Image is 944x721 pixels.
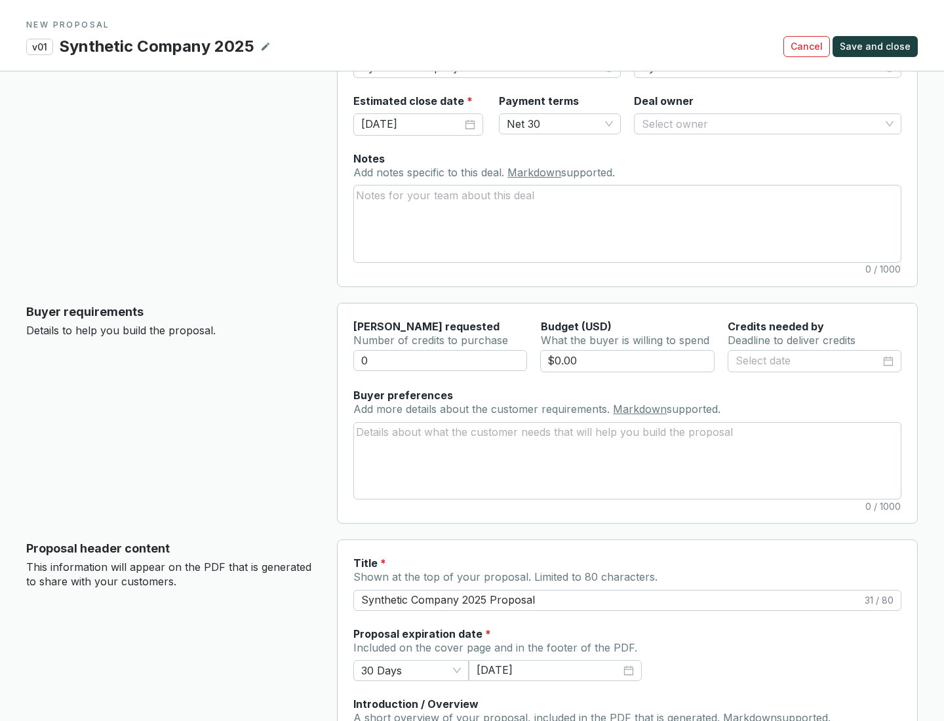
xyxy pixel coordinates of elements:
span: Number of credits to purchase [353,334,508,347]
label: Payment terms [499,94,579,108]
p: v01 [26,39,53,55]
span: Net 30 [507,114,613,134]
p: This information will appear on the PDF that is generated to share with your customers. [26,560,316,589]
button: Cancel [783,36,830,57]
input: Select date [361,116,462,133]
label: Buyer preferences [353,388,453,402]
a: Markdown [613,402,667,416]
input: Select date [736,353,880,370]
span: Save and close [840,40,911,53]
label: Deal owner [634,94,694,108]
p: Buyer requirements [26,303,316,321]
span: Add notes specific to this deal. [353,166,507,179]
label: Notes [353,151,385,166]
label: Proposal expiration date [353,627,491,641]
input: Select date [477,663,621,678]
a: Markdown [507,166,561,179]
p: Synthetic Company 2025 [58,35,255,58]
p: Proposal header content [26,539,316,558]
span: Budget (USD) [541,320,612,333]
span: supported. [561,166,615,179]
p: NEW PROPOSAL [26,20,918,30]
label: Introduction / Overview [353,697,479,711]
label: [PERSON_NAME] requested [353,319,500,334]
span: Included on the cover page and in the footer of the PDF. [353,641,637,654]
span: Deadline to deliver credits [728,334,855,347]
span: Shown at the top of your proposal. Limited to 80 characters. [353,570,658,583]
span: supported. [667,402,720,416]
span: Add more details about the customer requirements. [353,402,613,416]
span: Cancel [791,40,823,53]
span: 30 Days [361,661,461,680]
p: Details to help you build the proposal. [26,324,316,338]
label: Credits needed by [728,319,824,334]
span: What the buyer is willing to spend [541,334,709,347]
span: 31 / 80 [865,594,894,607]
label: Title [353,556,386,570]
button: Save and close [833,36,918,57]
label: Estimated close date [353,94,473,108]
